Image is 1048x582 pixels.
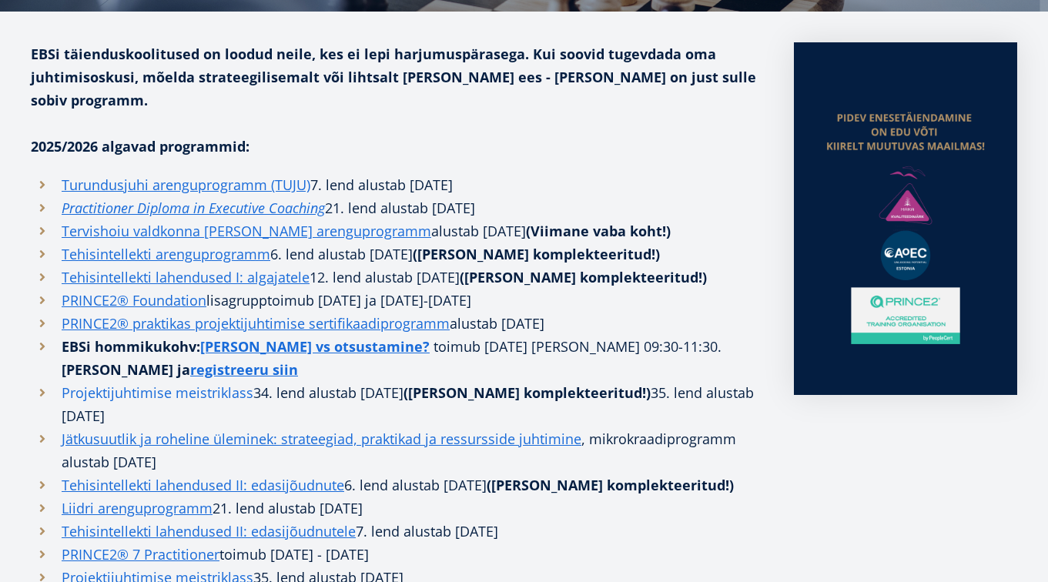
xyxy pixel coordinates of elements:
strong: EBSi hommikukohv: [62,337,434,356]
a: Projektijuhtimise meistriklass [62,381,253,404]
a: Tehisintellekti lahendused II: edasijõudnute [62,473,344,497]
strong: ([PERSON_NAME] komplekteeritud!) [403,383,651,402]
li: 7. lend alustab [DATE] [31,173,763,196]
a: PRINCE2® Foundation [62,289,206,312]
li: 21. lend alustab [DATE] [31,497,763,520]
li: alustab [DATE] [31,219,763,242]
a: [PERSON_NAME] vs otsustamine? [200,335,430,358]
strong: (Viimane vaba koht!) [526,222,671,240]
li: toimub [DATE] [PERSON_NAME] 09:30-11:30. [31,335,763,381]
a: Tervishoiu valdkonna [PERSON_NAME] arenguprogramm [62,219,431,242]
a: PRINCE2® 7 Practitioner [62,543,219,566]
strong: 2025/2026 algavad programmid: [31,137,249,156]
li: alustab [DATE] [31,312,763,335]
a: Jätkusuutlik ja roheline üleminek: strateegiad, praktikad ja ressursside juhtimine [62,427,581,450]
strong: EBSi täienduskoolitused on loodud neile, kes ei lepi harjumuspärasega. Kui soovid tugevdada oma j... [31,45,756,109]
li: 6. lend alustab [DATE] [31,473,763,497]
li: . lend alustab [DATE] [31,196,763,219]
a: Liidri arenguprogramm [62,497,213,520]
a: Tehisintellekti arenguprogramm [62,242,270,266]
strong: ([PERSON_NAME] komplekteeritud!) [487,476,734,494]
a: Tehisintellekti lahendused II: edasijõudnutele [62,520,356,543]
li: 34. lend alustab [DATE] 35. lend alustab [DATE] [31,381,763,427]
i: 21 [325,199,340,217]
a: PRINCE2® praktikas projektijuhtimise sertifikaadiprogramm [62,312,450,335]
strong: ([PERSON_NAME] komplekteeritud!) [460,268,707,286]
strong: [PERSON_NAME] ja [62,360,298,379]
li: 12. lend alustab [DATE] [31,266,763,289]
li: toimub [DATE] - [DATE] [31,543,763,566]
em: Practitioner Diploma in Executive Coaching [62,199,325,217]
span: lisagrupp [206,291,267,309]
a: Turundusjuhi arenguprogramm (TUJU) [62,173,310,196]
li: 7. lend alustab [DATE] [31,520,763,543]
li: toimub [DATE] ja [DATE]-[DATE] [31,289,763,312]
li: , mikrokraadiprogramm alustab [DATE] [31,427,763,473]
li: 6. lend alustab [DATE] [31,242,763,266]
a: Practitioner Diploma in Executive Coaching [62,196,325,219]
strong: ([PERSON_NAME] komplekteeritud!) [413,245,660,263]
a: Tehisintellekti lahendused I: algajatele [62,266,310,289]
a: registreeru siin [190,358,298,381]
